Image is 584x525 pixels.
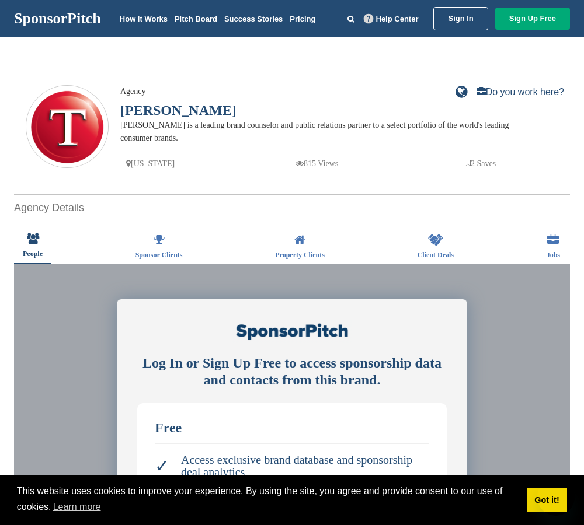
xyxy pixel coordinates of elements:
a: dismiss cookie message [527,488,567,512]
li: Access exclusive brand database and sponsorship deal analytics [155,448,429,484]
a: SponsorPitch [14,11,101,26]
div: [PERSON_NAME] is a leading brand counselor and public relations partner to a select portfolio of ... [120,119,529,145]
a: Sign In [433,7,488,30]
div: Agency [120,85,529,98]
span: Jobs [547,251,560,258]
a: Sign Up Free [495,8,570,30]
a: Help Center [361,12,421,26]
a: Success Stories [224,15,283,23]
p: 2 Saves [465,156,496,171]
span: ✓ [155,460,169,472]
span: People [23,250,43,257]
p: 815 Views [296,156,338,171]
span: Property Clients [275,251,325,258]
img: Sponsorpitch & Taylor [26,86,108,168]
span: This website uses cookies to improve your experience. By using the site, you agree and provide co... [17,484,517,516]
div: Free [155,421,429,435]
span: Client Deals [418,251,454,258]
iframe: Button to launch messaging window [537,478,575,516]
a: [PERSON_NAME] [120,103,237,118]
span: Sponsor Clients [135,251,183,258]
h2: Agency Details [14,200,570,216]
a: Pricing [290,15,315,23]
p: [US_STATE] [126,156,175,171]
a: How It Works [120,15,168,23]
a: Pitch Board [175,15,217,23]
a: learn more about cookies [51,498,103,516]
div: Log In or Sign Up Free to access sponsorship data and contacts from this brand. [137,355,447,388]
a: Do you work here? [477,87,564,97]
